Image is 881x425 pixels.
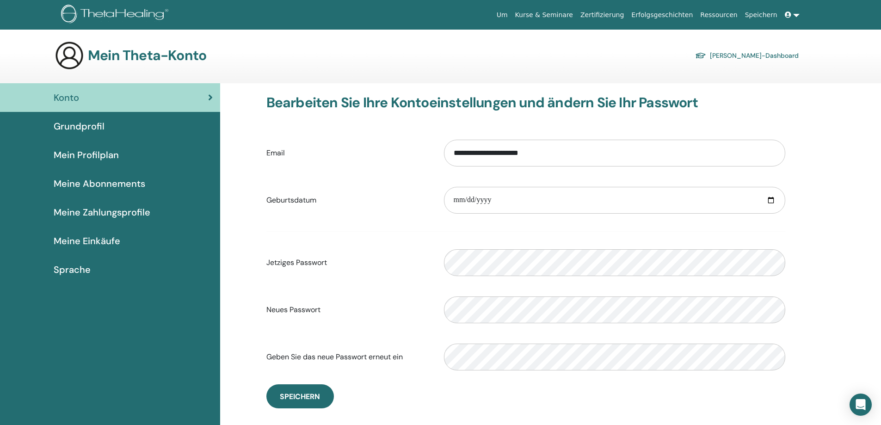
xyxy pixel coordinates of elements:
[511,6,577,24] a: Kurse & Seminare
[695,49,799,62] a: [PERSON_NAME]-Dashboard
[55,41,84,70] img: generic-user-icon.jpg
[741,6,781,24] a: Speichern
[88,47,206,64] h3: Mein Theta-Konto
[54,119,105,133] span: Grundprofil
[54,177,145,191] span: Meine Abonnements
[259,191,437,209] label: Geburtsdatum
[259,254,437,271] label: Jetziges Passwort
[54,205,150,219] span: Meine Zahlungsprofile
[493,6,511,24] a: Um
[628,6,696,24] a: Erfolgsgeschichten
[850,394,872,416] div: Open Intercom Messenger
[280,392,320,401] span: Speichern
[266,384,334,408] button: Speichern
[266,94,785,111] h3: Bearbeiten Sie Ihre Kontoeinstellungen und ändern Sie Ihr Passwort
[54,263,91,277] span: Sprache
[54,91,79,105] span: Konto
[696,6,741,24] a: Ressourcen
[259,144,437,162] label: Email
[259,348,437,366] label: Geben Sie das neue Passwort erneut ein
[695,52,706,60] img: graduation-cap.svg
[54,148,119,162] span: Mein Profilplan
[577,6,628,24] a: Zertifizierung
[54,234,120,248] span: Meine Einkäufe
[61,5,172,25] img: logo.png
[259,301,437,319] label: Neues Passwort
